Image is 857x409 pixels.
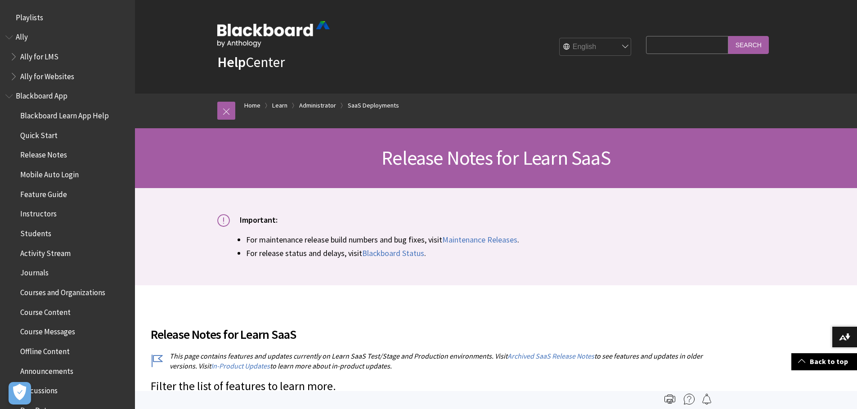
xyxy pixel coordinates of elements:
a: Learn [272,100,287,111]
span: Offline Content [20,344,70,356]
span: Instructors [20,207,57,219]
span: Ally for Websites [20,69,74,81]
button: Open Preferences [9,382,31,405]
span: Important: [240,215,278,225]
span: Announcements [20,364,73,376]
img: Blackboard by Anthology [217,21,330,47]
a: Blackboard Status [362,248,424,259]
span: Discussions [20,383,58,395]
span: Blackboard Learn App Help [20,108,109,120]
p: Filter the list of features to learn more. [151,378,709,395]
span: Journals [20,265,49,278]
a: Archived SaaS Release Notes [507,351,594,361]
span: Release Notes [20,148,67,160]
span: Release Notes for Learn SaaS [381,145,610,170]
span: Students [20,226,51,238]
span: Course Messages [20,324,75,337]
span: Activity Stream [20,246,71,258]
span: Quick Start [20,128,58,140]
a: SaaS Deployments [348,100,399,111]
strong: Help [217,53,246,71]
a: Back to top [791,353,857,370]
span: Blackboard App [16,89,67,101]
span: Feature Guide [20,187,67,199]
li: For maintenance release build numbers and bug fixes, visit . [246,234,775,246]
span: Course Content [20,305,71,317]
h2: Release Notes for Learn SaaS [151,314,709,344]
nav: Book outline for Playlists [5,10,130,25]
img: Follow this page [701,394,712,405]
nav: Book outline for Anthology Ally Help [5,30,130,84]
p: This page contains features and updates currently on Learn SaaS Test/Stage and Production environ... [151,351,709,371]
span: Courses and Organizations [20,285,105,297]
select: Site Language Selector [560,38,632,56]
img: More help [684,394,695,405]
a: In-Product Updates [211,361,270,371]
a: Maintenance Releases [442,234,517,245]
span: Ally [16,30,28,42]
input: Search [728,36,769,54]
a: Administrator [299,100,336,111]
img: Print [664,394,675,405]
li: For release status and delays, visit . [246,247,775,259]
span: Mobile Auto Login [20,167,79,179]
span: Playlists [16,10,43,22]
a: Home [244,100,260,111]
a: HelpCenter [217,53,285,71]
span: Ally for LMS [20,49,58,61]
